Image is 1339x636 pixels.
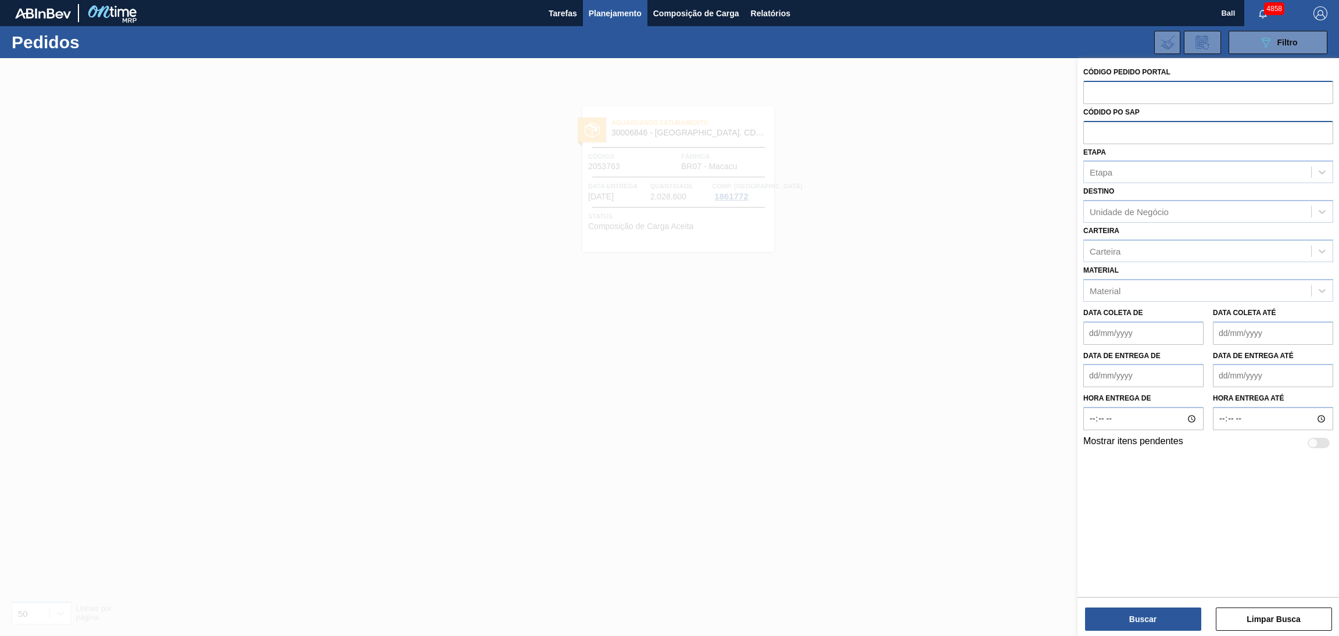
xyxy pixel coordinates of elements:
[1083,187,1114,195] label: Destino
[1229,31,1327,54] button: Filtro
[1154,31,1180,54] div: Importar Negociações dos Pedidos
[1083,364,1204,387] input: dd/mm/yyyy
[1083,108,1140,116] label: Códido PO SAP
[751,6,790,20] span: Relatórios
[1213,321,1333,345] input: dd/mm/yyyy
[653,6,739,20] span: Composição de Carga
[589,6,642,20] span: Planejamento
[12,35,190,49] h1: Pedidos
[1083,309,1143,317] label: Data coleta de
[1083,227,1119,235] label: Carteira
[1184,31,1221,54] div: Solicitação de Revisão de Pedidos
[1083,148,1106,156] label: Etapa
[1264,2,1284,15] span: 4858
[1083,390,1204,407] label: Hora entrega de
[1213,352,1294,360] label: Data de Entrega até
[1090,246,1120,256] div: Carteira
[1244,5,1281,22] button: Notificações
[1083,68,1170,76] label: Código Pedido Portal
[1090,167,1112,177] div: Etapa
[1083,266,1119,274] label: Material
[1213,309,1276,317] label: Data coleta até
[1213,364,1333,387] input: dd/mm/yyyy
[1277,38,1298,47] span: Filtro
[1313,6,1327,20] img: Logout
[1213,390,1333,407] label: Hora entrega até
[15,8,71,19] img: TNhmsLtSVTkK8tSr43FrP2fwEKptu5GPRR3wAAAABJRU5ErkJggg==
[1083,352,1161,360] label: Data de Entrega de
[1083,436,1183,450] label: Mostrar itens pendentes
[1090,207,1169,217] div: Unidade de Negócio
[1083,321,1204,345] input: dd/mm/yyyy
[1090,285,1120,295] div: Material
[549,6,577,20] span: Tarefas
